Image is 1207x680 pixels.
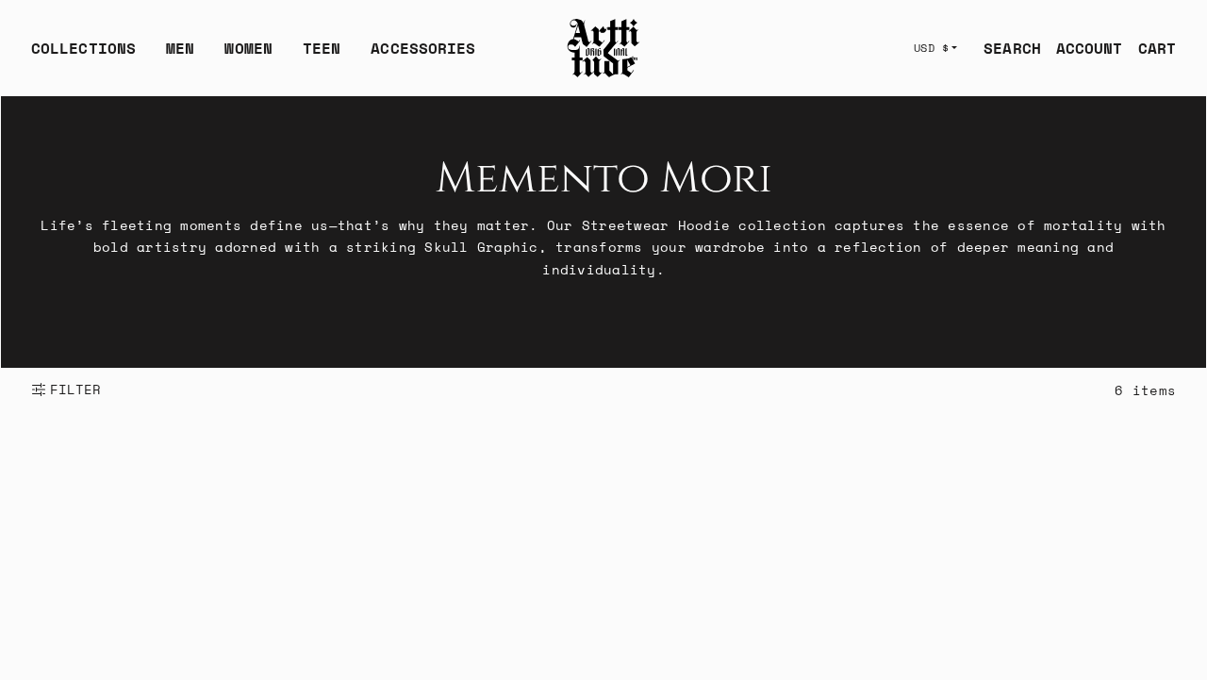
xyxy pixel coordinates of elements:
[1041,29,1123,67] a: ACCOUNT
[303,37,340,75] a: TEEN
[902,27,969,69] button: USD $
[968,29,1041,67] a: SEARCH
[914,41,950,56] span: USD $
[1,96,1206,368] video: Your browser does not support the video tag.
[46,380,102,399] span: FILTER
[31,214,1176,279] p: Life’s fleeting moments define us—that’s why they matter. Our Streetwear Hoodie collection captur...
[224,37,273,75] a: WOMEN
[16,37,490,75] ul: Main navigation
[566,16,641,80] img: Arttitude
[31,155,1176,204] h2: Memento Mori
[166,37,194,75] a: MEN
[1138,37,1176,59] div: CART
[1123,29,1176,67] a: Open cart
[31,37,136,75] div: COLLECTIONS
[31,369,102,410] button: Show filters
[1115,379,1176,401] div: 6 items
[371,37,475,75] div: ACCESSORIES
